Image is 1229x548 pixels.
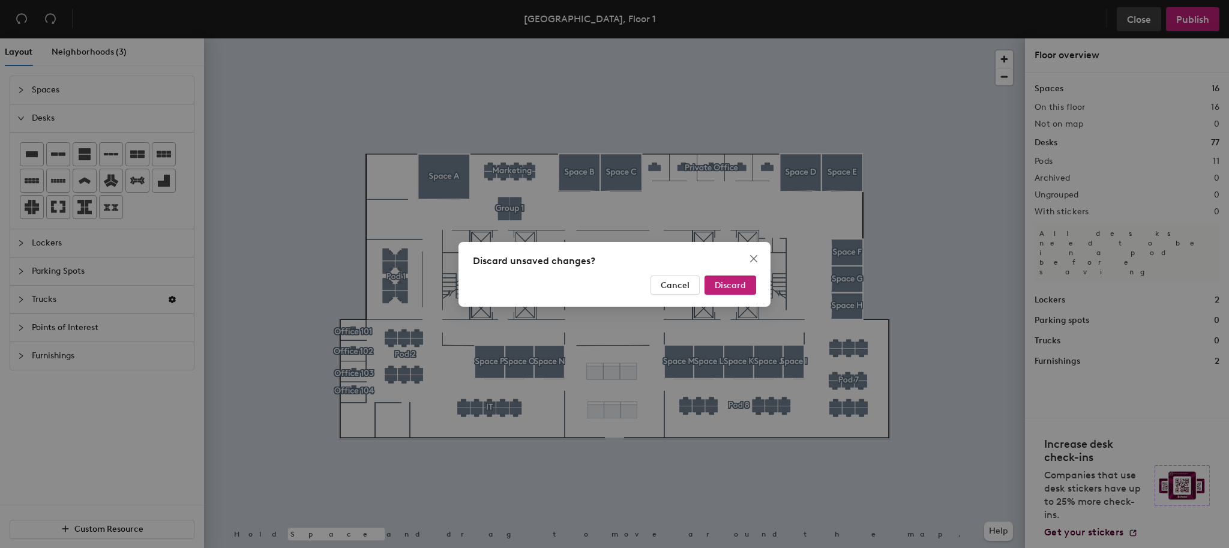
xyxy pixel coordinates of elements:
button: Discard [705,276,756,295]
span: Cancel [661,280,690,290]
button: Close [744,249,763,268]
div: Discard unsaved changes? [473,254,756,268]
button: Cancel [651,276,700,295]
span: Close [744,254,763,263]
span: Discard [715,280,746,290]
span: close [749,254,759,263]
